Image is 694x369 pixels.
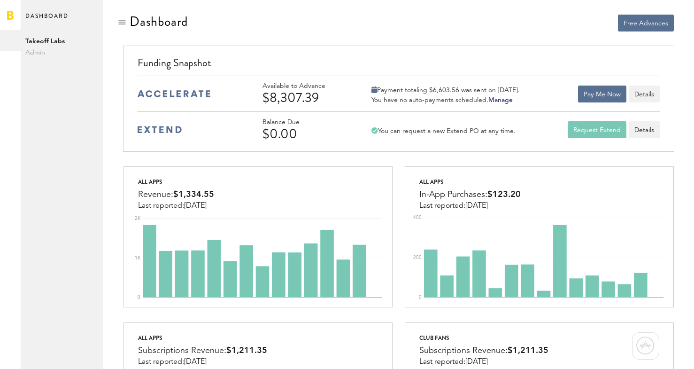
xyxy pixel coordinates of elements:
[568,121,626,138] button: Request Extend
[621,341,685,364] iframe: Opens a widget where you can find more information
[138,295,140,300] text: 0
[419,344,548,358] div: Subscriptions Revenue:
[371,96,520,104] div: You have no auto-payments scheduled.
[508,346,548,355] span: $1,211.35
[25,10,69,30] span: Dashboard
[419,188,521,202] div: In-App Purchases:
[184,202,207,210] span: [DATE]
[629,86,660,102] button: Details
[632,332,659,360] img: card-marketplace-itunes.svg
[419,332,548,344] div: Club Fans
[25,36,99,47] span: Takeoff Labs
[226,346,267,355] span: $1,211.35
[413,215,422,220] text: 400
[138,332,267,344] div: All apps
[488,97,513,103] a: Manage
[419,176,521,188] div: All apps
[262,82,352,90] div: Available to Advance
[184,358,207,366] span: [DATE]
[465,358,488,366] span: [DATE]
[138,358,267,366] div: Last reported:
[138,202,214,210] div: Last reported:
[25,47,99,58] span: Admin
[138,188,214,202] div: Revenue:
[138,90,210,97] img: accelerate-medium-blue-logo.svg
[173,190,214,199] span: $1,334.55
[262,126,352,141] div: $0.00
[578,86,626,102] button: Pay Me Now
[135,216,141,221] text: 2K
[465,202,488,210] span: [DATE]
[419,295,422,300] text: 0
[487,190,521,199] span: $123.20
[138,55,660,76] div: Funding Snapshot
[413,255,422,260] text: 200
[371,127,516,135] div: You can request a new Extend PO at any time.
[135,256,141,260] text: 1K
[138,126,182,133] img: extend-medium-blue-logo.svg
[130,14,188,29] div: Dashboard
[138,344,267,358] div: Subscriptions Revenue:
[262,90,352,105] div: $8,307.39
[629,121,660,138] a: Details
[618,15,674,31] button: Free Advances
[419,358,548,366] div: Last reported:
[262,118,352,126] div: Balance Due
[138,176,214,188] div: All apps
[419,202,521,210] div: Last reported:
[371,86,520,94] div: Payment totaling $6,603.56 was sent on [DATE].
